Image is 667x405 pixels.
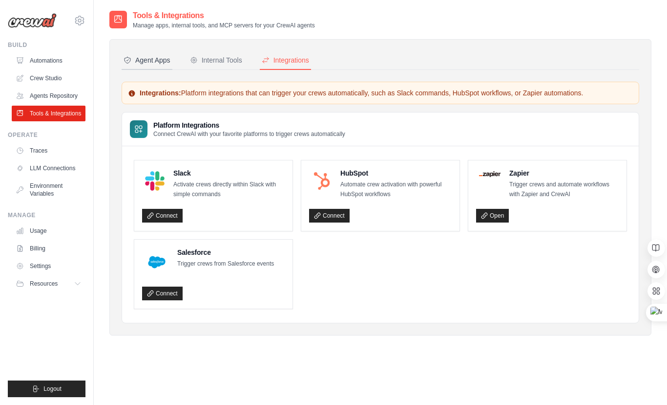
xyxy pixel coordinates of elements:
img: Salesforce Logo [145,250,168,274]
div: Internal Tools [190,55,242,65]
a: Traces [12,143,85,158]
a: Crew Studio [12,70,85,86]
a: Agents Repository [12,88,85,104]
p: Platform integrations that can trigger your crews automatically, such as Slack commands, HubSpot ... [128,88,633,98]
p: Manage apps, internal tools, and MCP servers for your CrewAI agents [133,22,315,29]
a: Connect [309,209,350,223]
img: Logo [8,13,57,28]
a: Environment Variables [12,178,85,202]
button: Logout [8,381,85,397]
p: Activate crews directly within Slack with simple commands [173,180,285,199]
div: Manage [8,211,85,219]
button: Internal Tools [188,51,244,70]
h2: Tools & Integrations [133,10,315,22]
h4: Zapier [509,168,619,178]
a: Open [476,209,509,223]
img: Zapier Logo [479,171,500,177]
a: Connect [142,287,183,300]
button: Integrations [260,51,311,70]
a: Automations [12,53,85,68]
a: Billing [12,241,85,256]
button: Agent Apps [122,51,172,70]
h4: Slack [173,168,285,178]
div: Operate [8,131,85,139]
h4: HubSpot [340,168,452,178]
button: Resources [12,276,85,292]
h3: Platform Integrations [153,120,345,130]
span: Resources [30,280,58,288]
p: Automate crew activation with powerful HubSpot workflows [340,180,452,199]
span: Logout [43,385,62,393]
div: Agent Apps [124,55,170,65]
img: HubSpot Logo [312,171,332,191]
p: Connect CrewAI with your favorite platforms to trigger crews automatically [153,130,345,138]
a: Settings [12,258,85,274]
p: Trigger crews and automate workflows with Zapier and CrewAI [509,180,619,199]
a: LLM Connections [12,160,85,176]
h4: Salesforce [177,247,274,257]
a: Connect [142,209,183,223]
p: Trigger crews from Salesforce events [177,259,274,269]
strong: Integrations: [140,89,181,97]
div: Integrations [262,55,309,65]
a: Usage [12,223,85,239]
img: Slack Logo [145,171,165,191]
a: Tools & Integrations [12,106,85,121]
div: Build [8,41,85,49]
